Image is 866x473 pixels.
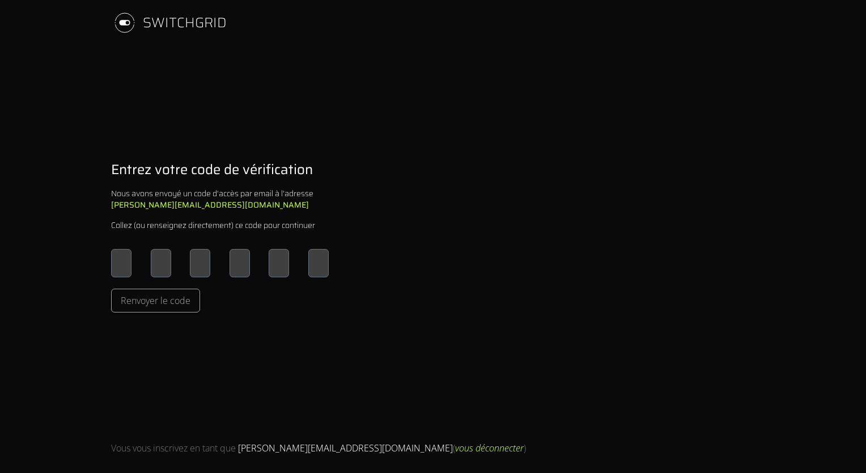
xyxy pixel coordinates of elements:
input: Please enter OTP character 5 [269,249,289,277]
input: Please enter OTP character 6 [308,249,329,277]
div: Nous avons envoyé un code d'accès par email à l'adresse [111,188,329,210]
b: [PERSON_NAME][EMAIL_ADDRESS][DOMAIN_NAME] [111,199,309,211]
span: [PERSON_NAME][EMAIL_ADDRESS][DOMAIN_NAME] [238,442,453,454]
input: Please enter OTP character 3 [190,249,210,277]
input: Please enter OTP character 4 [230,249,250,277]
input: Please enter OTP character 2 [151,249,171,277]
div: Vous vous inscrivez en tant que ( ) [111,441,526,455]
span: vous déconnecter [455,442,524,454]
button: Renvoyer le code [111,289,200,312]
div: Collez (ou renseignez directement) ce code pour continuer [111,219,315,231]
h1: Entrez votre code de vérification [111,161,313,179]
input: Please enter OTP character 1 [111,249,131,277]
span: Renvoyer le code [121,294,190,307]
div: SWITCHGRID [143,14,227,32]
